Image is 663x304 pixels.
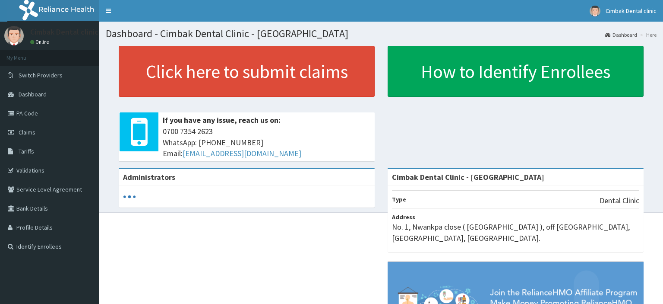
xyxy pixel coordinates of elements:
span: Tariffs [19,147,34,155]
b: Type [392,195,406,203]
b: Administrators [123,172,175,182]
img: User Image [590,6,600,16]
p: Dental Clinic [600,195,639,206]
a: Dashboard [605,31,637,38]
span: 0700 7354 2623 WhatsApp: [PHONE_NUMBER] Email: [163,126,370,159]
span: Claims [19,128,35,136]
a: [EMAIL_ADDRESS][DOMAIN_NAME] [183,148,301,158]
h1: Dashboard - Cimbak Dental Clinic - [GEOGRAPHIC_DATA] [106,28,657,39]
p: No. 1, Nwankpa close ( [GEOGRAPHIC_DATA] ), off [GEOGRAPHIC_DATA], [GEOGRAPHIC_DATA], [GEOGRAPHIC... [392,221,639,243]
p: Cimbak Dental clinic [30,28,98,36]
svg: audio-loading [123,190,136,203]
strong: Cimbak Dental Clinic - [GEOGRAPHIC_DATA] [392,172,544,182]
span: Cimbak Dental clinic [606,7,657,15]
a: How to Identify Enrollees [388,46,644,97]
li: Here [638,31,657,38]
b: If you have any issue, reach us on: [163,115,281,125]
b: Address [392,213,415,221]
a: Online [30,39,51,45]
a: Click here to submit claims [119,46,375,97]
span: Dashboard [19,90,47,98]
img: User Image [4,26,24,45]
span: Switch Providers [19,71,63,79]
